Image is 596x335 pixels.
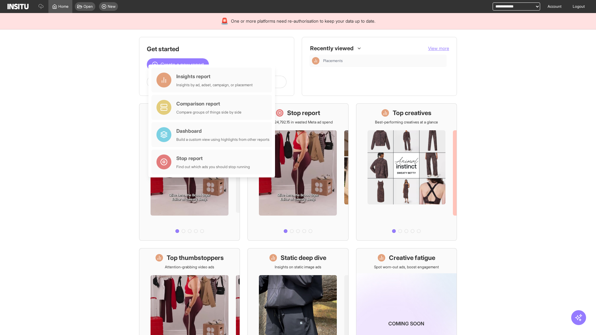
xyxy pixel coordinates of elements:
span: View more [428,46,449,51]
span: Placements [323,58,343,63]
p: Best-performing creatives at a glance [375,120,438,125]
div: Insights by ad, adset, campaign, or placement [176,83,253,87]
span: New [108,4,115,9]
img: Logo [7,4,29,9]
h1: Top creatives [393,109,431,117]
p: Save £24,792.15 in wasted Meta ad spend [263,120,333,125]
a: Stop reportSave £24,792.15 in wasted Meta ad spend [247,103,348,241]
span: Create a new report [160,61,204,68]
h1: Stop report [287,109,320,117]
h1: Static deep dive [281,253,326,262]
span: Open [84,4,93,9]
a: Top creativesBest-performing creatives at a glance [356,103,457,241]
p: Attention-grabbing video ads [165,265,214,270]
button: View more [428,45,449,51]
span: Placements [323,58,444,63]
div: Stop report [176,154,250,162]
div: Dashboard [176,127,269,135]
div: Build a custom view using highlights from other reports [176,137,269,142]
div: Find out which ads you should stop running [176,164,250,169]
div: Comparison report [176,100,242,107]
span: One or more platforms need re-authorisation to keep your data up to date. [231,18,375,24]
a: What's live nowSee all active ads instantly [139,103,240,241]
h1: Top thumbstoppers [167,253,224,262]
h1: Get started [147,45,287,53]
div: Insights [312,57,319,65]
span: Home [58,4,69,9]
div: 🚨 [221,17,228,25]
p: Insights on static image ads [275,265,321,270]
div: Compare groups of things side by side [176,110,242,115]
div: Insights report [176,73,253,80]
button: Create a new report [147,58,209,71]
